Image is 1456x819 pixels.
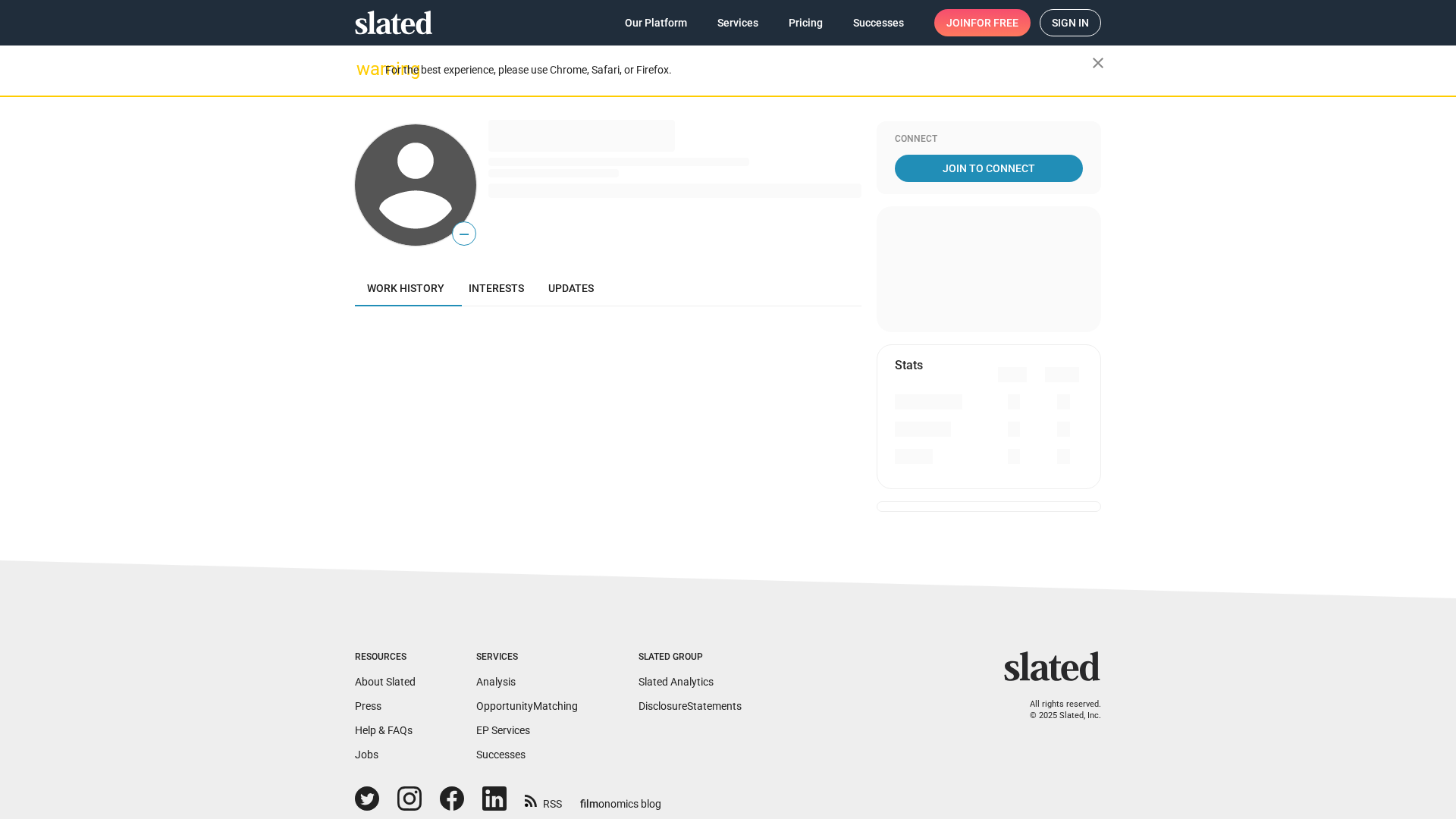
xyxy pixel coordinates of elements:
span: Successes [853,9,904,36]
a: EP Services [476,724,530,736]
a: Joinfor free [934,9,1031,36]
a: Successes [841,9,916,36]
span: Services [717,9,758,36]
a: Press [355,700,381,712]
span: Join [946,9,1018,36]
a: Pricing [777,9,835,36]
span: Sign in [1052,10,1089,36]
a: Analysis [476,676,516,688]
span: Interests [469,282,524,294]
a: Successes [476,748,526,761]
span: Work history [367,282,444,294]
a: Join To Connect [895,155,1083,182]
a: Help & FAQs [355,724,413,736]
a: filmonomics blog [580,785,661,811]
a: Interests [457,270,536,306]
a: Services [705,9,770,36]
div: Services [476,651,578,664]
a: Slated Analytics [639,676,714,688]
mat-icon: warning [356,60,375,78]
span: Join To Connect [898,155,1080,182]
div: Connect [895,133,1083,146]
span: Pricing [789,9,823,36]
a: DisclosureStatements [639,700,742,712]
a: OpportunityMatching [476,700,578,712]
div: Slated Group [639,651,742,664]
mat-card-title: Stats [895,357,923,373]
mat-icon: close [1089,54,1107,72]
a: About Slated [355,676,416,688]
span: — [453,224,475,244]
span: Our Platform [625,9,687,36]
span: Updates [548,282,594,294]
span: for free [971,9,1018,36]
a: Work history [355,270,457,306]
a: RSS [525,788,562,811]
div: Resources [355,651,416,664]
a: Jobs [355,748,378,761]
div: For the best experience, please use Chrome, Safari, or Firefox. [385,60,1092,80]
a: Updates [536,270,606,306]
a: Our Platform [613,9,699,36]
span: film [580,798,598,810]
a: Sign in [1040,9,1101,36]
p: All rights reserved. © 2025 Slated, Inc. [1014,699,1101,721]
